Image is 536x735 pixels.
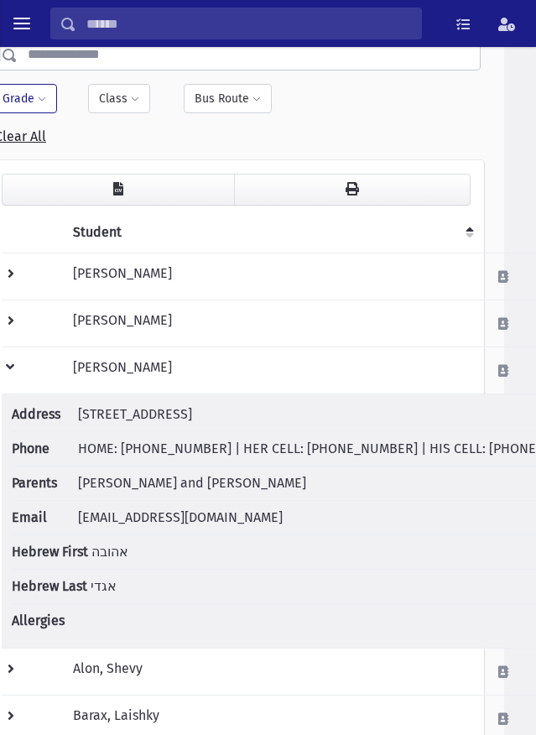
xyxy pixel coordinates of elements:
button: toggle menu [7,8,37,39]
button: Bus Route [184,84,272,113]
span: אהובה [91,544,128,560]
span: [PERSON_NAME] and [PERSON_NAME] [78,475,306,491]
span: Allergies [12,611,75,631]
span: Address [12,404,75,425]
td: [PERSON_NAME] [63,347,481,394]
td: [PERSON_NAME] [63,300,481,347]
td: Alon, Shevy [63,648,481,695]
span: Email [12,508,75,528]
span: אגדי [91,578,117,594]
span: Hebrew Last [12,576,87,597]
input: Search [76,8,421,39]
span: Phone [12,439,75,459]
span: Parents [12,473,75,493]
button: Print [234,174,471,206]
button: Class [88,84,150,113]
th: Student: activate to sort column descending [63,212,481,253]
span: [EMAIL_ADDRESS][DOMAIN_NAME] [78,509,283,525]
td: [PERSON_NAME] [63,253,481,300]
button: CSV [2,174,235,206]
span: [STREET_ADDRESS] [78,406,192,422]
span: Hebrew First [12,542,88,562]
